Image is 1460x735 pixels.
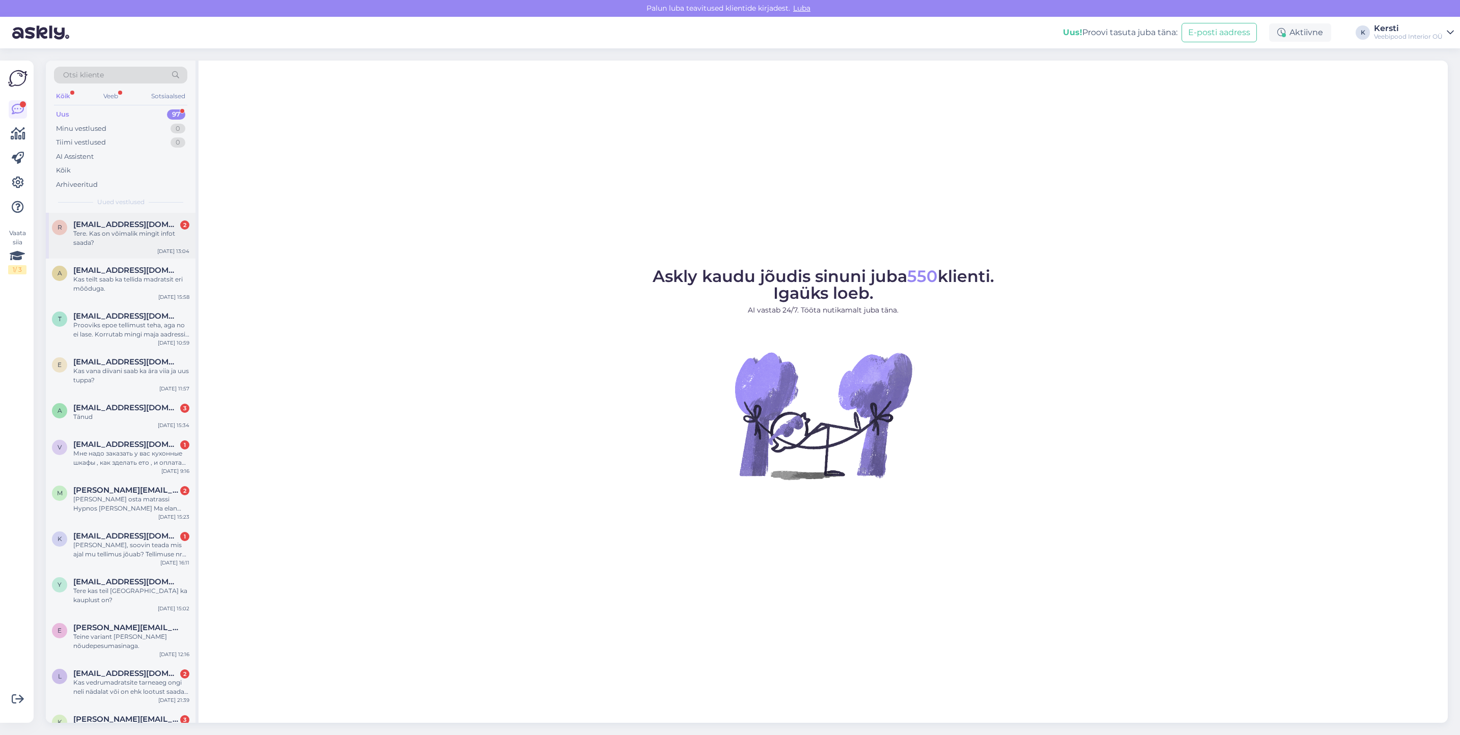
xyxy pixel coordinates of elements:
span: kristi.jeeger@gmail.com [73,715,179,724]
a: KerstiVeebipood Interior OÜ [1374,24,1454,41]
span: Uued vestlused [97,197,145,207]
div: [PERSON_NAME] osta matrassi Hypnos [PERSON_NAME] Ma elan [GEOGRAPHIC_DATA]. Kas pakute saatmist [... [73,495,189,513]
span: thorgrupp@gmail.com [73,312,179,321]
span: vitalikfedorcuk64@gmail.com [73,440,179,449]
div: [DATE] 10:59 [158,339,189,347]
div: 1 / 3 [8,265,26,274]
div: 1 [180,532,189,541]
div: [DATE] 9:16 [161,467,189,475]
div: 2 [180,669,189,679]
font: Aktiivne [1289,27,1323,37]
div: 3 [180,715,189,724]
div: Arhiveeritud [56,180,98,190]
div: Kas teilt saab ka tellida madratsit eri mõõduga. [73,275,189,293]
div: Minu vestlused [56,124,106,134]
span: 550 [907,266,938,286]
div: AI Assistent [56,152,94,162]
p: AI vastab 24/7. Tööta nutikamalt juba täna. [653,305,994,316]
div: [DATE] 15:23 [158,513,189,521]
div: 2 [180,486,189,495]
span: Otsi kliente [63,70,104,80]
div: Tänud [73,412,189,421]
span: R [58,223,62,231]
div: Kõik [56,165,71,176]
span: y [58,581,62,588]
span: a [58,269,62,277]
span: edapihlak15@gmail.com [73,357,179,366]
div: Teine variant [PERSON_NAME] nõudepesumasinaga. [73,632,189,651]
span: lilja18@hotmail.com [73,669,179,678]
span: v [58,443,62,451]
span: Reigo_stamm@hotmail.com [73,220,179,229]
img: Askly Logo [8,69,27,88]
div: 0 [171,124,185,134]
span: Askly kaudu jõudis sinuni juba klienti. Igaüks loeb. [653,266,994,303]
div: 1 [180,440,189,449]
div: Veebipood Interior OÜ [1374,33,1443,41]
div: [DATE] 16:11 [160,559,189,567]
div: 97 [167,109,185,120]
b: Uus! [1063,27,1082,37]
span: e [58,361,62,369]
div: Tiimi vestlused [56,137,106,148]
span: keerig@gmail.com [73,531,179,541]
span: k [58,718,62,726]
div: Tere. Kas on võimalik mingit infot saada? [73,229,189,247]
div: 3 [180,404,189,413]
div: [DATE] 15:34 [158,421,189,429]
div: [DATE] 15:58 [158,293,189,301]
button: E-posti aadress [1182,23,1257,42]
div: [DATE] 13:04 [157,247,189,255]
font: Proovi tasuta juba täna: [1082,27,1177,37]
span: Luba [790,4,813,13]
span: a [58,407,62,414]
div: Uus [56,109,69,120]
font: Vaata siia [8,229,26,247]
font: Palun luba teavitused klientide kirjadest. [647,4,790,13]
span: ykrigulson@gmail.com [73,577,179,586]
div: Sotsiaalsed [149,90,187,103]
div: [PERSON_NAME], soovin teada mis ajal mu tellimus jõuab? Tellimuse nr 000006319 [73,541,189,559]
div: Мне надо заказать у вас кухонные шкафы , как зделать ето , и оплата при получения или как? [73,449,189,467]
div: [DATE] 15:02 [158,605,189,612]
div: 0 [171,137,185,148]
div: Kersti [1374,24,1443,33]
span: k [58,535,62,543]
div: K [1356,25,1370,40]
span: l [58,672,62,680]
div: Tere kas teil [GEOGRAPHIC_DATA] ka kauplust on? [73,586,189,605]
span: t [58,315,62,323]
span: aikiraag@mail.ee [73,266,179,275]
span: michal.karasiewicz@gmail.com [73,486,179,495]
span: almann.kaili@gmail.com [73,403,179,412]
img: Vestlus pole aktiivne [732,324,915,507]
div: Kas vana diivani saab ka ära viia ja uus tuppa? [73,366,189,385]
div: Kas vedrumadratsite tarneaeg ongi neli nädalat või on ehk lootust saada madrats kätte ühe nädalaga? [73,678,189,696]
div: Veeb [101,90,120,103]
span: erik.raagmets@gmail.com [73,623,179,632]
div: [DATE] 12:16 [159,651,189,658]
div: [DATE] 11:57 [159,385,189,392]
div: [DATE] 21:39 [158,696,189,704]
div: Prooviks epoe tellimust teha, aga no ei lase. Korrutab mingi maja aadressi teemat, kuigi kõik and... [73,321,189,339]
span: m [57,489,63,497]
div: 2 [180,220,189,230]
span: e [58,627,62,634]
div: Kõik [54,90,72,103]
